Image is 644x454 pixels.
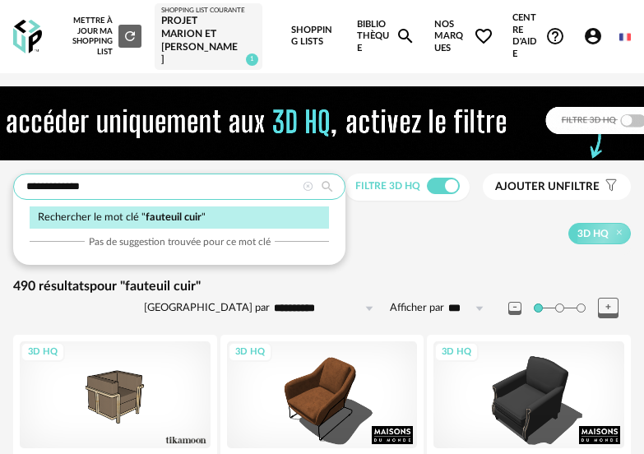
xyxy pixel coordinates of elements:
[495,181,564,192] span: Ajouter un
[13,20,42,53] img: OXP
[483,174,631,200] button: Ajouter unfiltre Filter icon
[512,12,565,60] span: Centre d'aideHelp Circle Outline icon
[474,26,493,46] span: Heart Outline icon
[390,301,444,315] label: Afficher par
[355,181,420,191] span: Filtre 3D HQ
[583,26,603,46] span: Account Circle icon
[89,235,271,248] span: Pas de suggestion trouvée pour ce mot clé
[228,342,272,363] div: 3D HQ
[583,26,610,46] span: Account Circle icon
[21,342,65,363] div: 3D HQ
[246,53,258,66] span: 1
[144,301,270,315] label: [GEOGRAPHIC_DATA] par
[13,278,631,295] div: 490 résultats
[434,342,479,363] div: 3D HQ
[61,16,141,57] div: Mettre à jour ma Shopping List
[30,206,329,229] div: Rechercher le mot clé " "
[577,227,609,240] span: 3D HQ
[600,180,619,194] span: Filter icon
[146,212,202,222] span: fauteuil cuir
[123,32,137,40] span: Refresh icon
[396,26,415,46] span: Magnify icon
[545,26,565,46] span: Help Circle Outline icon
[495,180,600,194] span: filtre
[161,7,256,67] a: Shopping List courante Projet Marion et [PERSON_NAME] 1
[161,15,256,66] div: Projet Marion et [PERSON_NAME]
[90,280,201,293] span: pour "fauteuil cuir"
[161,7,256,15] div: Shopping List courante
[619,31,631,43] img: fr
